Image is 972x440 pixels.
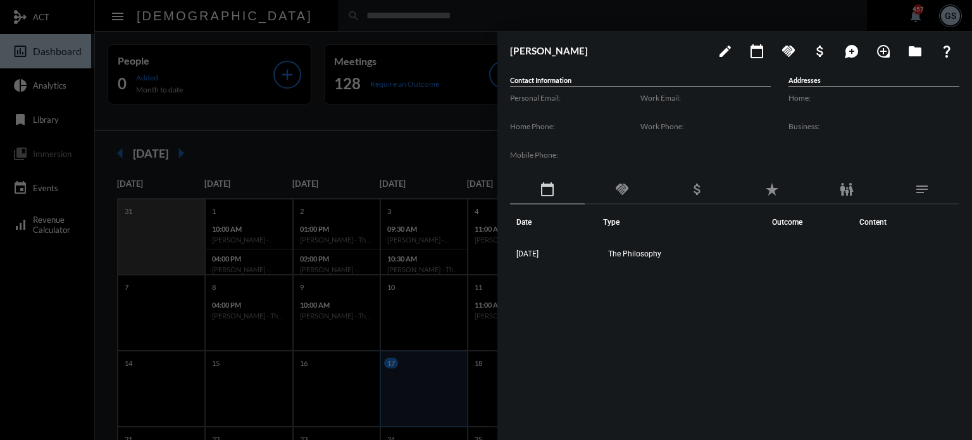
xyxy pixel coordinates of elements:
[781,44,796,59] mat-icon: handshake
[718,44,733,59] mat-icon: edit
[640,93,771,103] label: Work Email:
[788,93,959,103] label: Home:
[540,182,555,197] mat-icon: calendar_today
[764,182,780,197] mat-icon: star_rate
[788,122,959,131] label: Business:
[510,93,640,103] label: Personal Email:
[907,44,923,59] mat-icon: folder
[510,76,771,87] h5: Contact Information
[510,150,640,160] label: Mobile Phone:
[614,182,630,197] mat-icon: handshake
[772,204,853,240] th: Outcome
[713,38,738,63] button: edit person
[807,38,833,63] button: Add Business
[844,44,859,59] mat-icon: maps_ugc
[516,249,539,258] span: [DATE]
[813,44,828,59] mat-icon: attach_money
[744,38,769,63] button: Add meeting
[510,45,706,56] h3: [PERSON_NAME]
[690,182,705,197] mat-icon: attach_money
[871,38,896,63] button: Add Introduction
[749,44,764,59] mat-icon: calendar_today
[776,38,801,63] button: Add Commitment
[902,38,928,63] button: Archives
[788,76,959,87] h5: Addresses
[939,44,954,59] mat-icon: question_mark
[640,122,771,131] label: Work Phone:
[603,204,772,240] th: Type
[510,122,640,131] label: Home Phone:
[608,249,661,258] span: The Philosophy
[876,44,891,59] mat-icon: loupe
[914,182,930,197] mat-icon: notes
[839,182,854,197] mat-icon: family_restroom
[934,38,959,63] button: What If?
[839,38,864,63] button: Add Mention
[853,204,959,240] th: Content
[510,204,603,240] th: Date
